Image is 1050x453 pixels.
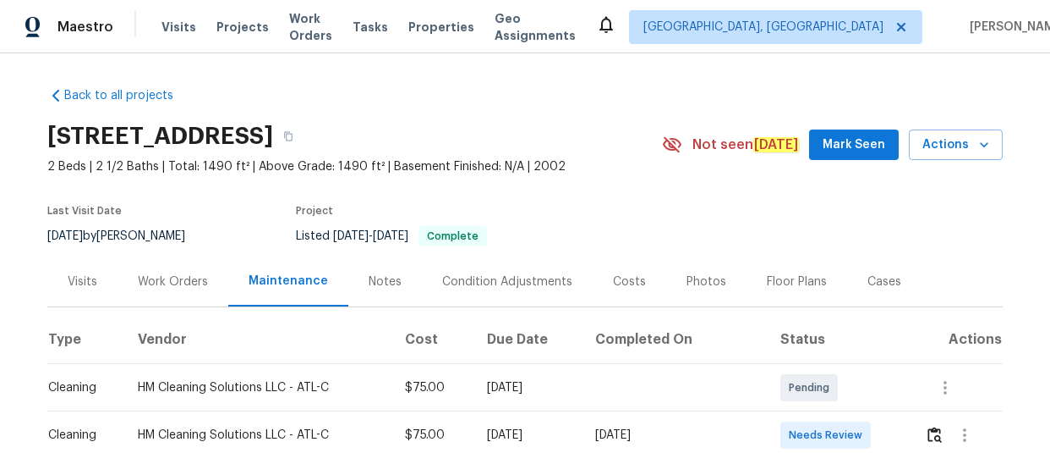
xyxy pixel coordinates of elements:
[48,427,111,444] div: Cleaning
[296,206,333,216] span: Project
[138,379,379,396] div: HM Cleaning Solutions LLC - ATL-C
[47,128,273,145] h2: [STREET_ADDRESS]
[289,10,332,44] span: Work Orders
[595,427,754,444] div: [DATE]
[753,137,799,152] em: [DATE]
[249,273,328,290] div: Maintenance
[809,130,899,161] button: Mark Seen
[420,231,485,241] span: Complete
[922,135,989,156] span: Actions
[47,317,124,364] th: Type
[487,427,568,444] div: [DATE]
[369,273,402,290] div: Notes
[391,317,473,364] th: Cost
[47,158,662,175] span: 2 Beds | 2 1/2 Baths | Total: 1490 ft² | Above Grade: 1490 ft² | Basement Finished: N/A | 2002
[643,19,883,36] span: [GEOGRAPHIC_DATA], [GEOGRAPHIC_DATA]
[405,427,460,444] div: $75.00
[161,19,196,36] span: Visits
[911,317,1003,364] th: Actions
[273,121,304,152] button: Copy Address
[405,379,460,396] div: $75.00
[789,379,836,396] span: Pending
[927,427,942,443] img: Review Icon
[909,130,1003,161] button: Actions
[353,21,388,33] span: Tasks
[47,230,83,242] span: [DATE]
[495,10,576,44] span: Geo Assignments
[692,136,799,153] span: Not seen
[613,273,646,290] div: Costs
[216,19,269,36] span: Projects
[48,379,111,396] div: Cleaning
[138,273,208,290] div: Work Orders
[823,135,885,156] span: Mark Seen
[473,317,582,364] th: Due Date
[68,273,97,290] div: Visits
[767,273,827,290] div: Floor Plans
[47,87,210,104] a: Back to all projects
[333,230,369,242] span: [DATE]
[57,19,113,36] span: Maestro
[767,317,911,364] th: Status
[124,317,392,364] th: Vendor
[296,230,487,242] span: Listed
[789,427,869,444] span: Needs Review
[47,226,205,246] div: by [PERSON_NAME]
[686,273,726,290] div: Photos
[373,230,408,242] span: [DATE]
[867,273,901,290] div: Cases
[487,379,568,396] div: [DATE]
[47,206,122,216] span: Last Visit Date
[442,273,572,290] div: Condition Adjustments
[333,230,408,242] span: -
[582,317,768,364] th: Completed On
[408,19,474,36] span: Properties
[138,427,379,444] div: HM Cleaning Solutions LLC - ATL-C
